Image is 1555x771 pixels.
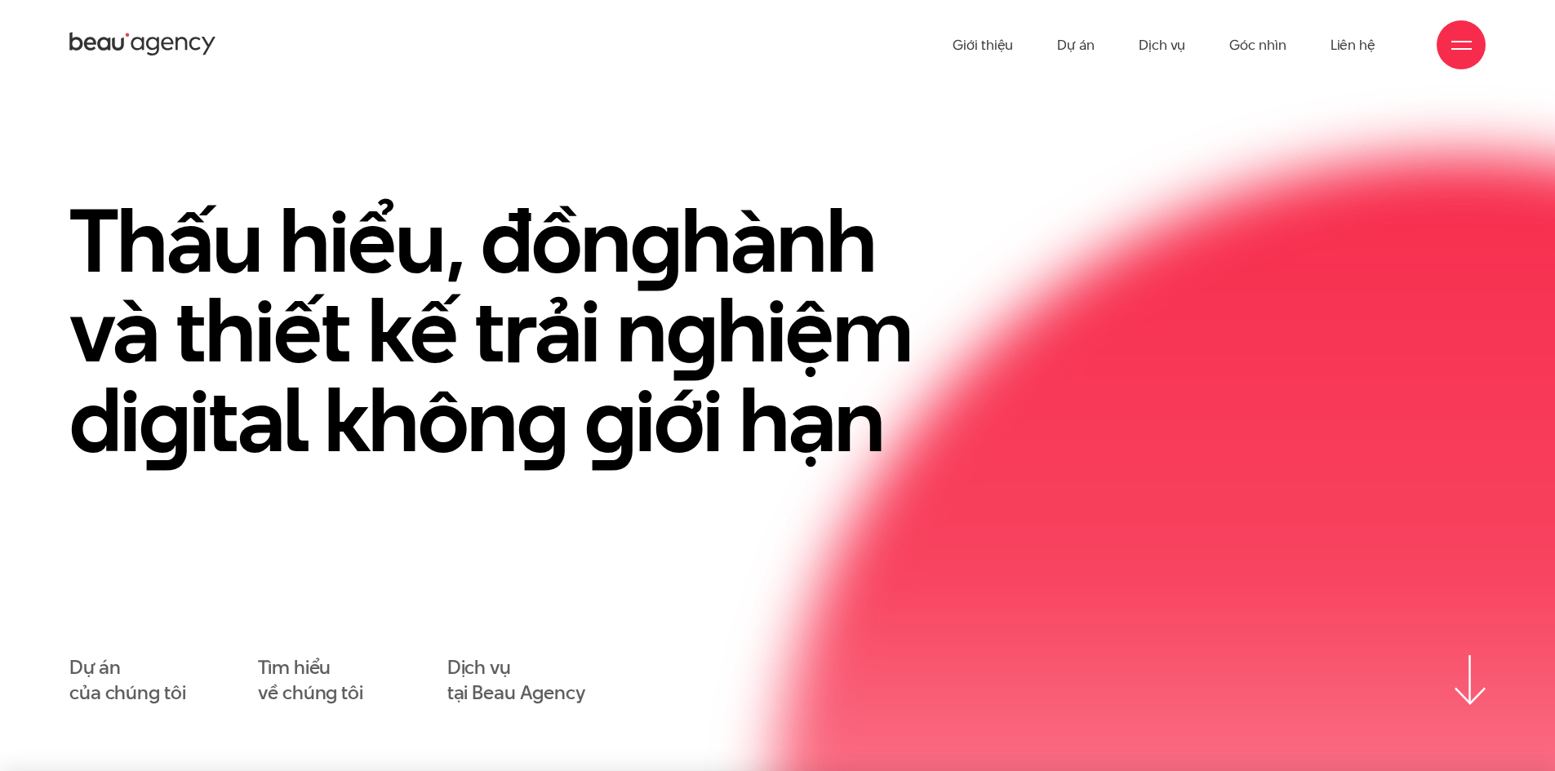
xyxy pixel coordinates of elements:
[447,655,585,706] a: Dịch vụtại Beau Agency
[69,196,967,465] h1: Thấu hiểu, đồn hành và thiết kế trải n hiệm di ital khôn iới hạn
[666,269,717,392] en: g
[139,359,189,481] en: g
[258,655,363,706] a: Tìm hiểuvề chúng tôi
[584,359,635,481] en: g
[630,179,681,302] en: g
[517,359,567,481] en: g
[69,655,185,706] a: Dự áncủa chúng tôi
